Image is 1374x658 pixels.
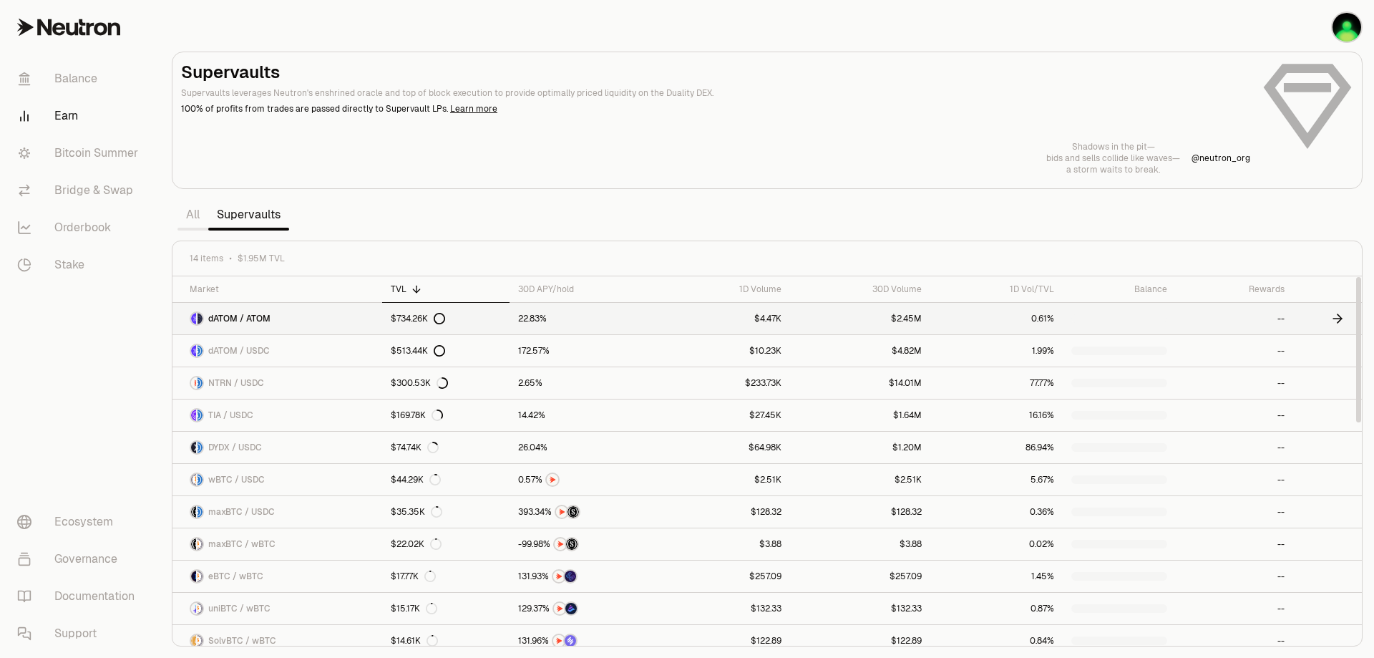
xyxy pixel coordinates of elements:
[208,474,265,485] span: wBTC / USDC
[518,473,653,487] button: NTRN
[198,442,203,453] img: USDC Logo
[555,538,566,550] img: NTRN
[6,172,155,209] a: Bridge & Swap
[382,400,510,431] a: $169.78K
[1176,496,1293,528] a: --
[391,506,442,518] div: $35.35K
[661,625,790,657] a: $122.89
[208,506,275,518] span: maxBTC / USDC
[208,377,264,389] span: NTRN / USDC
[567,506,579,518] img: Structured Points
[190,284,374,295] div: Market
[661,528,790,560] a: $3.88
[930,400,1063,431] a: 16.16%
[391,284,501,295] div: TVL
[208,345,270,357] span: dATOM / USDC
[191,538,196,550] img: maxBTC Logo
[518,284,653,295] div: 30D APY/hold
[518,505,653,519] button: NTRNStructured Points
[790,367,931,399] a: $14.01M
[191,506,196,518] img: maxBTC Logo
[181,61,1250,84] h2: Supervaults
[172,593,382,624] a: uniBTC LogowBTC LogouniBTC / wBTC
[1176,528,1293,560] a: --
[1046,164,1180,175] p: a storm waits to break.
[208,538,276,550] span: maxBTC / wBTC
[198,474,203,485] img: USDC Logo
[518,569,653,584] button: NTRNEtherFi Points
[930,593,1063,624] a: 0.87%
[518,634,653,648] button: NTRNSolv Points
[191,474,196,485] img: wBTC Logo
[172,464,382,495] a: wBTC LogoUSDC LogowBTC / USDC
[1176,335,1293,367] a: --
[208,313,271,324] span: dATOM / ATOM
[382,335,510,367] a: $513.44K
[382,528,510,560] a: $22.02K
[661,561,790,592] a: $257.09
[172,400,382,431] a: TIA LogoUSDC LogoTIA / USDC
[930,367,1063,399] a: 77.77%
[172,303,382,334] a: dATOM LogoATOM LogodATOM / ATOM
[172,432,382,463] a: DYDX LogoUSDC LogoDYDX / USDC
[6,60,155,97] a: Balance
[391,442,439,453] div: $74.74K
[191,442,196,453] img: DYDX Logo
[198,313,203,324] img: ATOM Logo
[930,625,1063,657] a: 0.84%
[566,538,578,550] img: Structured Points
[238,253,285,264] span: $1.95M TVL
[1192,153,1250,164] p: @ neutron_org
[6,615,155,652] a: Support
[930,335,1063,367] a: 1.99%
[565,635,576,647] img: Solv Points
[382,367,510,399] a: $300.53K
[510,625,661,657] a: NTRNSolv Points
[661,432,790,463] a: $64.98K
[198,345,203,357] img: USDC Logo
[661,400,790,431] a: $27.45K
[391,410,443,421] div: $169.78K
[1176,561,1293,592] a: --
[191,345,196,357] img: dATOM Logo
[6,246,155,284] a: Stake
[1176,367,1293,399] a: --
[670,284,781,295] div: 1D Volume
[172,335,382,367] a: dATOM LogoUSDC LogodATOM / USDC
[208,571,263,582] span: eBTC / wBTC
[191,377,196,389] img: NTRN Logo
[1071,284,1166,295] div: Balance
[191,313,196,324] img: dATOM Logo
[172,367,382,399] a: NTRN LogoUSDC LogoNTRN / USDC
[208,635,276,647] span: SolvBTC / wBTC
[6,578,155,615] a: Documentation
[181,102,1250,115] p: 100% of profits from trades are passed directly to Supervault LPs.
[510,561,661,592] a: NTRNEtherFi Points
[172,496,382,528] a: maxBTC LogoUSDC LogomaxBTC / USDC
[1046,141,1180,153] p: Shadows in the pit—
[391,635,438,647] div: $14.61K
[790,625,931,657] a: $122.89
[565,603,577,614] img: Bedrock Diamonds
[208,442,262,453] span: DYDX / USDC
[172,528,382,560] a: maxBTC LogowBTC LogomaxBTC / wBTC
[1192,153,1250,164] a: @neutron_org
[930,464,1063,495] a: 5.67%
[1176,625,1293,657] a: --
[198,506,203,518] img: USDC Logo
[790,593,931,624] a: $132.33
[930,561,1063,592] a: 1.45%
[6,209,155,246] a: Orderbook
[790,303,931,334] a: $2.45M
[191,635,196,647] img: SolvBTC Logo
[1176,400,1293,431] a: --
[661,593,790,624] a: $132.33
[790,432,931,463] a: $1.20M
[177,200,208,229] a: All
[930,496,1063,528] a: 0.36%
[391,313,445,324] div: $734.26K
[790,400,931,431] a: $1.64M
[1332,13,1361,42] img: yuanwei8
[382,625,510,657] a: $14.61K
[939,284,1054,295] div: 1D Vol/TVL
